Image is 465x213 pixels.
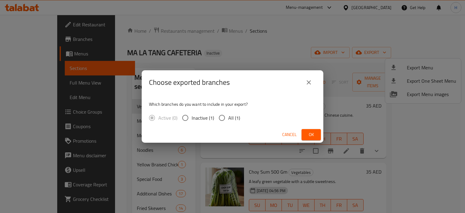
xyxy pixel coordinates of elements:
[158,114,177,121] span: Active (0)
[149,78,230,87] h2: Choose exported branches
[302,75,316,90] button: close
[228,114,240,121] span: All (1)
[149,101,316,107] p: Which branches do you want to include in your export?
[302,129,321,140] button: Ok
[192,114,214,121] span: Inactive (1)
[306,131,316,138] span: Ok
[280,129,299,140] button: Cancel
[282,131,297,138] span: Cancel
